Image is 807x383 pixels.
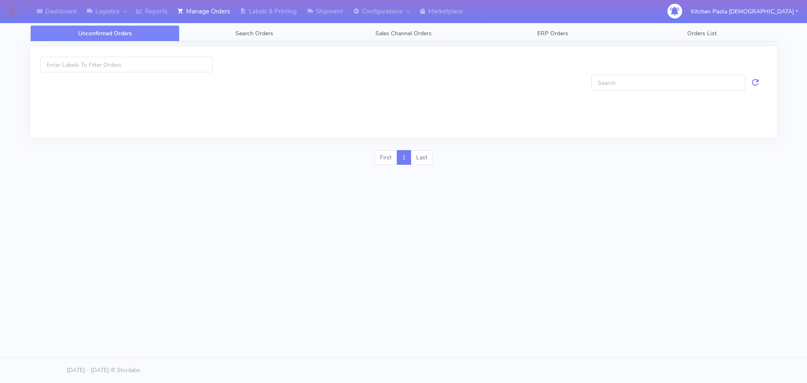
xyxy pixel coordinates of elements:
[375,29,432,37] span: Sales Channel Orders
[685,3,804,20] button: Kitchen Pasta [DEMOGRAPHIC_DATA]
[687,29,717,37] span: Orders List
[40,57,213,72] input: Enter Labels To Filter Orders
[235,29,273,37] span: Search Orders
[30,25,777,42] ul: Tabs
[591,75,745,90] input: Search
[537,29,568,37] span: ERP Orders
[397,150,411,165] a: 1
[78,29,132,37] span: Unconfirmed Orders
